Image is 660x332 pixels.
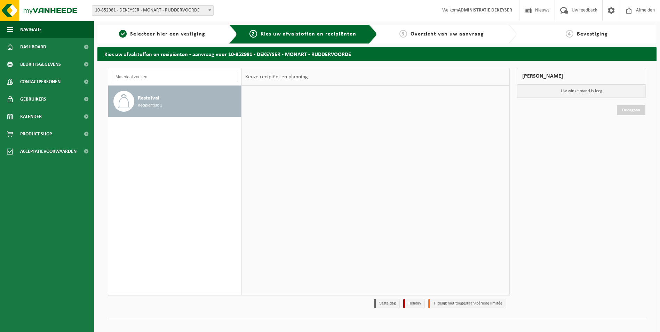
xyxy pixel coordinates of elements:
li: Tijdelijk niet toegestaan/période limitée [428,299,506,308]
span: Overzicht van uw aanvraag [411,31,484,37]
span: 10-852981 - DEKEYSER - MONART - RUDDERVOORDE [92,6,213,15]
div: Keuze recipiënt en planning [242,68,311,86]
span: Navigatie [20,21,42,38]
button: Restafval Recipiënten: 1 [108,86,241,117]
span: Selecteer hier een vestiging [130,31,205,37]
span: 1 [119,30,127,38]
div: [PERSON_NAME] [517,68,646,85]
h2: Kies uw afvalstoffen en recipiënten - aanvraag voor 10-852981 - DEKEYSER - MONART - RUDDERVOORDE [97,47,657,61]
li: Vaste dag [374,299,400,308]
span: Bevestiging [577,31,608,37]
span: 10-852981 - DEKEYSER - MONART - RUDDERVOORDE [92,5,214,16]
span: 4 [566,30,573,38]
span: Gebruikers [20,90,46,108]
span: Acceptatievoorwaarden [20,143,77,160]
span: Restafval [138,94,159,102]
span: Kies uw afvalstoffen en recipiënten [261,31,356,37]
p: Uw winkelmand is leeg [517,85,646,98]
span: Recipiënten: 1 [138,102,162,109]
span: Bedrijfsgegevens [20,56,61,73]
li: Holiday [403,299,425,308]
span: 2 [249,30,257,38]
input: Materiaal zoeken [112,72,238,82]
span: Dashboard [20,38,46,56]
a: Doorgaan [617,105,645,115]
span: 3 [399,30,407,38]
span: Product Shop [20,125,52,143]
span: Contactpersonen [20,73,61,90]
span: Kalender [20,108,42,125]
strong: ADMINISTRATIE DEKEYSER [458,8,512,13]
a: 1Selecteer hier een vestiging [101,30,223,38]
